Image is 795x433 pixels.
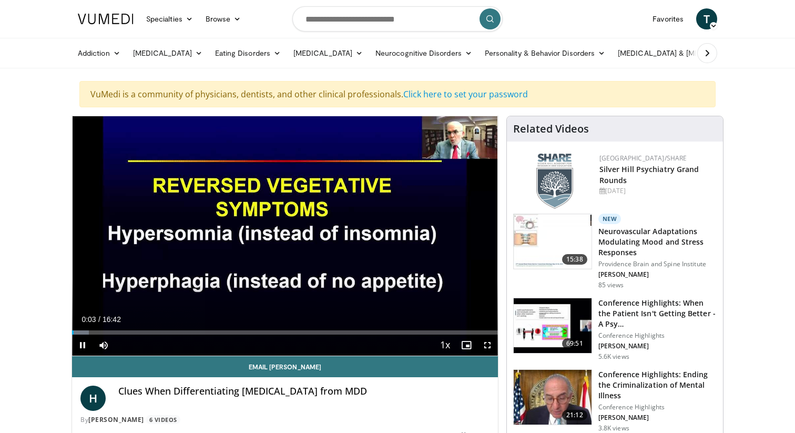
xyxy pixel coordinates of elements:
div: VuMedi is a community of physicians, dentists, and other clinical professionals. [79,81,716,107]
p: Providence Brain and Spine Institute [598,260,717,268]
span: 69:51 [562,338,587,349]
h3: Conference Highlights: When the Patient Isn't Getting Better - A Psy… [598,298,717,329]
a: 15:38 New Neurovascular Adaptations Modulating Mood and Stress Responses Providence Brain and Spi... [513,214,717,289]
h4: Clues When Differentiating [MEDICAL_DATA] from MDD [118,386,490,397]
video-js: Video Player [72,116,498,356]
a: Email [PERSON_NAME] [72,356,498,377]
div: [DATE] [599,186,715,196]
a: Favorites [646,8,690,29]
a: Silver Hill Psychiatry Grand Rounds [599,164,699,185]
img: 4362ec9e-0993-4580-bfd4-8e18d57e1d49.150x105_q85_crop-smart_upscale.jpg [514,298,592,353]
div: Progress Bar [72,330,498,335]
h4: Related Videos [513,123,589,135]
img: VuMedi Logo [78,14,134,24]
a: 6 Videos [146,415,180,424]
img: 4562edde-ec7e-4758-8328-0659f7ef333d.150x105_q85_crop-smart_upscale.jpg [514,214,592,269]
p: 5.6K views [598,353,629,361]
a: [MEDICAL_DATA] [287,43,369,64]
a: Click here to set your password [403,88,528,100]
span: 21:12 [562,410,587,420]
a: 21:12 Conference Highlights: Ending the Criminalization of Mental Illness Conference Highlights [... [513,369,717,432]
span: 0:03 [81,315,96,324]
span: 15:38 [562,254,587,265]
a: Neurocognitive Disorders [369,43,478,64]
p: Conference Highlights [598,331,717,340]
button: Mute [93,335,114,356]
a: Browse [199,8,248,29]
button: Enable picture-in-picture mode [456,335,477,356]
button: Pause [72,335,93,356]
span: / [98,315,100,324]
p: [PERSON_NAME] [598,342,717,350]
h3: Conference Highlights: Ending the Criminalization of Mental Illness [598,369,717,401]
p: [PERSON_NAME] [598,414,717,422]
a: Addiction [72,43,127,64]
img: f8aaeb6d-318f-4fcf-bd1d-54ce21f29e87.png.150x105_q85_autocrop_double_scale_upscale_version-0.2.png [536,154,573,209]
a: [GEOGRAPHIC_DATA]/SHARE [599,154,687,163]
a: Specialties [140,8,199,29]
p: New [598,214,621,224]
p: Conference Highlights [598,403,717,411]
span: 16:42 [103,315,121,324]
a: [MEDICAL_DATA] [127,43,209,64]
p: [PERSON_NAME] [598,270,717,279]
input: Search topics, interventions [292,6,503,32]
button: Playback Rate [435,335,456,356]
button: Fullscreen [477,335,498,356]
a: Eating Disorders [209,43,287,64]
a: 69:51 Conference Highlights: When the Patient Isn't Getting Better - A Psy… Conference Highlights... [513,298,717,361]
a: T [696,8,717,29]
a: H [80,386,106,411]
img: 1419e6f0-d69a-482b-b3ae-1573189bf46e.150x105_q85_crop-smart_upscale.jpg [514,370,592,425]
h3: Neurovascular Adaptations Modulating Mood and Stress Responses [598,226,717,258]
div: By [80,415,490,425]
p: 85 views [598,281,624,289]
a: [PERSON_NAME] [88,415,144,424]
a: Personality & Behavior Disorders [478,43,611,64]
a: [MEDICAL_DATA] & [MEDICAL_DATA] [611,43,762,64]
p: 3.8K views [598,424,629,432]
